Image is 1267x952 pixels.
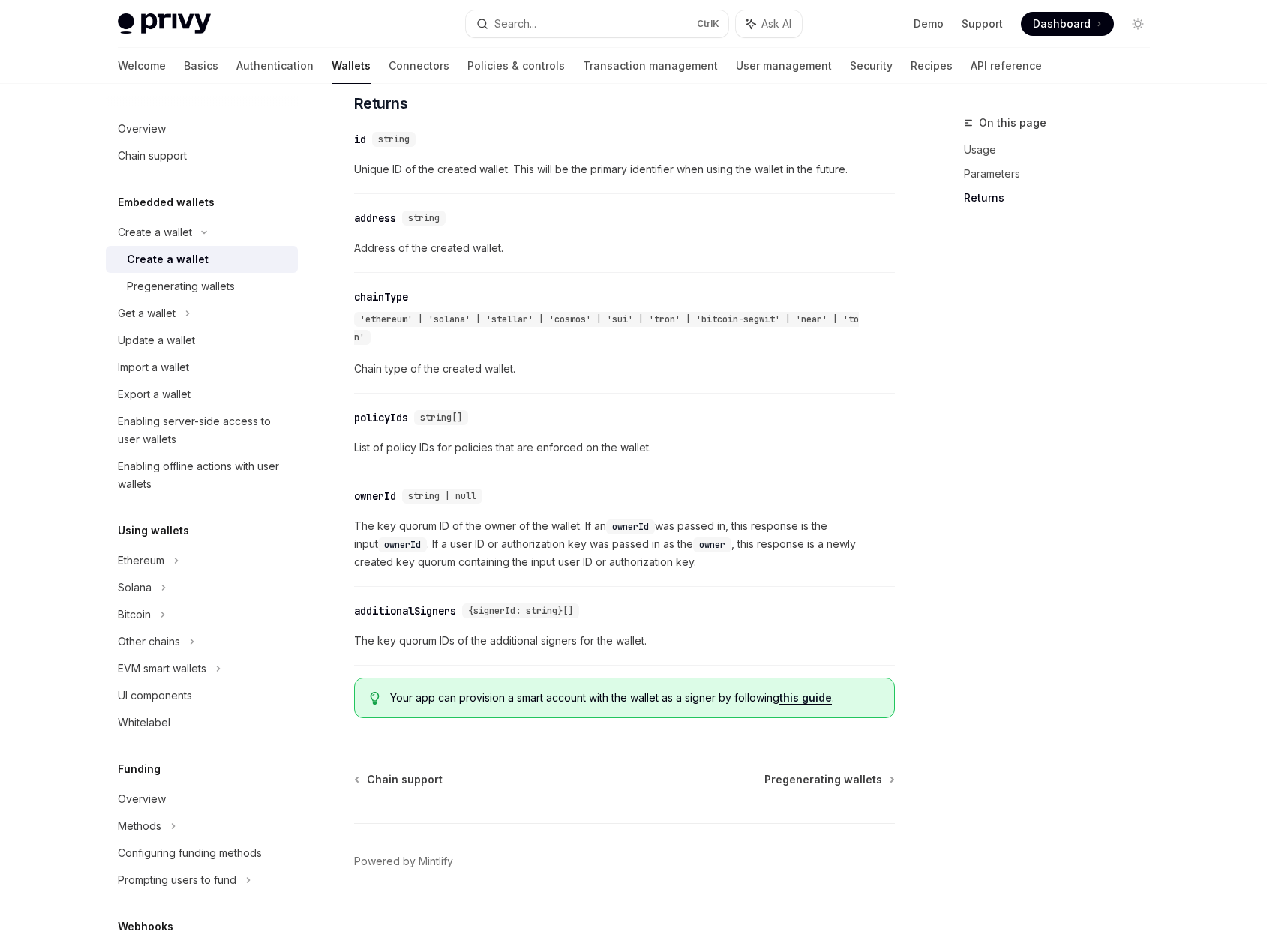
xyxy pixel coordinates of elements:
a: Import a wallet [106,354,298,381]
span: Chain support [367,772,443,787]
a: Connectors [389,48,449,84]
a: Usage [964,138,1162,162]
div: Enabling server-side access to user wallets [118,412,289,448]
a: UI components [106,682,298,709]
a: Pregenerating wallets [764,772,893,787]
a: Dashboard [1021,12,1114,36]
h5: Webhooks [118,918,173,936]
div: EVM smart wallets [118,660,206,678]
span: string[] [420,412,462,424]
div: Overview [118,120,166,138]
span: Your app can provision a smart account with the wallet as a signer by following . [390,690,878,705]
div: ownerId [354,489,396,504]
button: Ask AI [736,10,802,37]
a: Basics [184,48,218,84]
span: string | null [408,490,476,502]
div: Overview [118,790,166,808]
a: Returns [964,186,1162,210]
a: Chain support [356,772,443,787]
div: Get a wallet [118,304,176,322]
a: Enabling offline actions with user wallets [106,453,298,498]
div: Search... [494,15,536,33]
a: API reference [971,48,1042,84]
span: Returns [354,93,408,114]
div: address [354,211,396,226]
a: Export a wallet [106,381,298,408]
span: string [408,212,440,224]
button: Search...CtrlK [466,10,728,37]
div: Bitcoin [118,606,151,624]
span: Address of the created wallet. [354,239,895,257]
span: {signerId: string}[] [468,605,573,617]
a: Welcome [118,48,166,84]
div: Import a wallet [118,358,189,376]
a: Enabling server-side access to user wallets [106,408,298,453]
span: Ask AI [761,16,791,31]
span: 'ethereum' | 'solana' | 'stellar' | 'cosmos' | 'sui' | 'tron' | 'bitcoin-segwit' | 'near' | 'ton' [354,313,859,343]
button: Toggle dark mode [1126,12,1150,36]
a: Demo [914,16,944,31]
span: Ctrl K [697,18,719,30]
a: Update a wallet [106,327,298,354]
a: Powered by Mintlify [354,854,453,869]
div: additionalSigners [354,603,456,618]
svg: Tip [370,692,380,705]
a: Configuring funding methods [106,840,298,867]
div: Update a wallet [118,331,195,349]
span: List of policy IDs for policies that are enforced on the wallet. [354,439,895,457]
div: Other chains [118,633,180,651]
span: The key quorum IDs of the additional signers for the wallet. [354,632,895,650]
h5: Embedded wallets [118,193,215,211]
a: Overview [106,786,298,813]
code: ownerId [606,519,655,534]
div: Methods [118,817,161,835]
div: Whitelabel [118,714,170,732]
a: Whitelabel [106,709,298,736]
a: Transaction management [583,48,718,84]
a: Support [962,16,1003,31]
a: Overview [106,115,298,142]
a: Wallets [332,48,371,84]
img: light logo [118,13,211,34]
a: Chain support [106,142,298,169]
a: Recipes [911,48,953,84]
a: Pregenerating wallets [106,273,298,300]
code: ownerId [378,537,427,552]
div: Configuring funding methods [118,844,262,862]
span: Pregenerating wallets [764,772,882,787]
span: string [378,133,410,145]
div: Create a wallet [118,223,192,241]
span: Chain type of the created wallet. [354,360,895,378]
div: Prompting users to fund [118,871,236,889]
a: this guide [779,691,832,705]
h5: Funding [118,760,161,778]
div: Chain support [118,147,187,165]
a: Policies & controls [467,48,565,84]
span: Dashboard [1033,16,1091,31]
a: Create a wallet [106,246,298,273]
div: chainType [354,289,408,304]
span: Unique ID of the created wallet. This will be the primary identifier when using the wallet in the... [354,160,895,178]
h5: Using wallets [118,522,189,540]
span: The key quorum ID of the owner of the wallet. If an was passed in, this response is the input . I... [354,517,895,571]
span: On this page [979,114,1046,132]
div: Enabling offline actions with user wallets [118,457,289,493]
a: Security [850,48,893,84]
div: id [354,132,366,147]
div: Create a wallet [127,250,209,268]
div: Solana [118,579,152,597]
a: Authentication [236,48,314,84]
div: policyIds [354,410,408,425]
div: UI components [118,687,192,705]
div: Export a wallet [118,385,191,403]
a: User management [736,48,832,84]
code: owner [693,537,731,552]
div: Pregenerating wallets [127,277,235,295]
a: Parameters [964,162,1162,186]
div: Ethereum [118,552,164,570]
